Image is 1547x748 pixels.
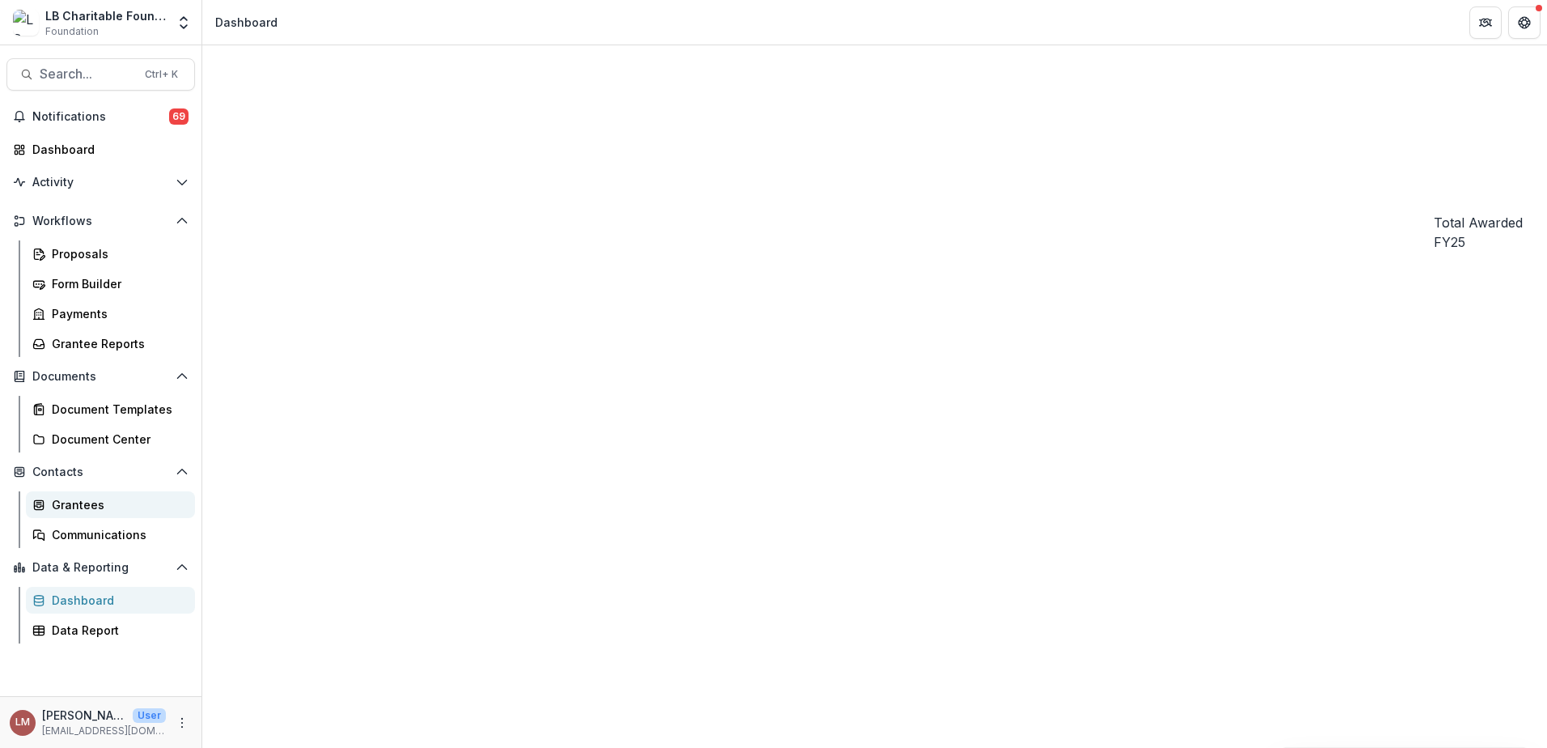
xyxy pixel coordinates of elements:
[52,496,182,513] div: Grantees
[45,7,166,24] div: LB Charitable Foundation
[52,275,182,292] div: Form Builder
[26,330,195,357] a: Grantee Reports
[52,335,182,352] div: Grantee Reports
[32,215,169,228] span: Workflows
[42,724,166,738] p: [EMAIL_ADDRESS][DOMAIN_NAME]
[215,14,278,31] div: Dashboard
[26,587,195,614] a: Dashboard
[6,136,195,163] a: Dashboard
[52,305,182,322] div: Payments
[52,431,182,448] div: Document Center
[32,176,169,189] span: Activity
[45,24,99,39] span: Foundation
[26,300,195,327] a: Payments
[172,6,195,39] button: Open entity switcher
[169,108,189,125] span: 69
[172,713,192,733] button: More
[209,11,284,34] nav: breadcrumb
[32,110,169,124] span: Notifications
[52,245,182,262] div: Proposals
[142,66,181,83] div: Ctrl + K
[6,459,195,485] button: Open Contacts
[1469,6,1502,39] button: Partners
[26,426,195,453] a: Document Center
[52,592,182,609] div: Dashboard
[52,526,182,543] div: Communications
[26,521,195,548] a: Communications
[52,622,182,639] div: Data Report
[1434,213,1547,252] p: Total Awarded FY25
[6,208,195,234] button: Open Workflows
[6,363,195,389] button: Open Documents
[26,240,195,267] a: Proposals
[15,717,30,728] div: Loida Mendoza
[32,465,169,479] span: Contacts
[52,401,182,418] div: Document Templates
[26,617,195,644] a: Data Report
[26,270,195,297] a: Form Builder
[133,708,166,723] p: User
[26,491,195,518] a: Grantees
[32,561,169,575] span: Data & Reporting
[13,10,39,36] img: LB Charitable Foundation
[6,104,195,130] button: Notifications69
[40,66,135,82] span: Search...
[42,707,126,724] p: [PERSON_NAME]
[32,141,182,158] div: Dashboard
[1508,6,1541,39] button: Get Help
[32,370,169,384] span: Documents
[6,169,195,195] button: Open Activity
[26,396,195,423] a: Document Templates
[6,555,195,580] button: Open Data & Reporting
[6,58,195,91] button: Search...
